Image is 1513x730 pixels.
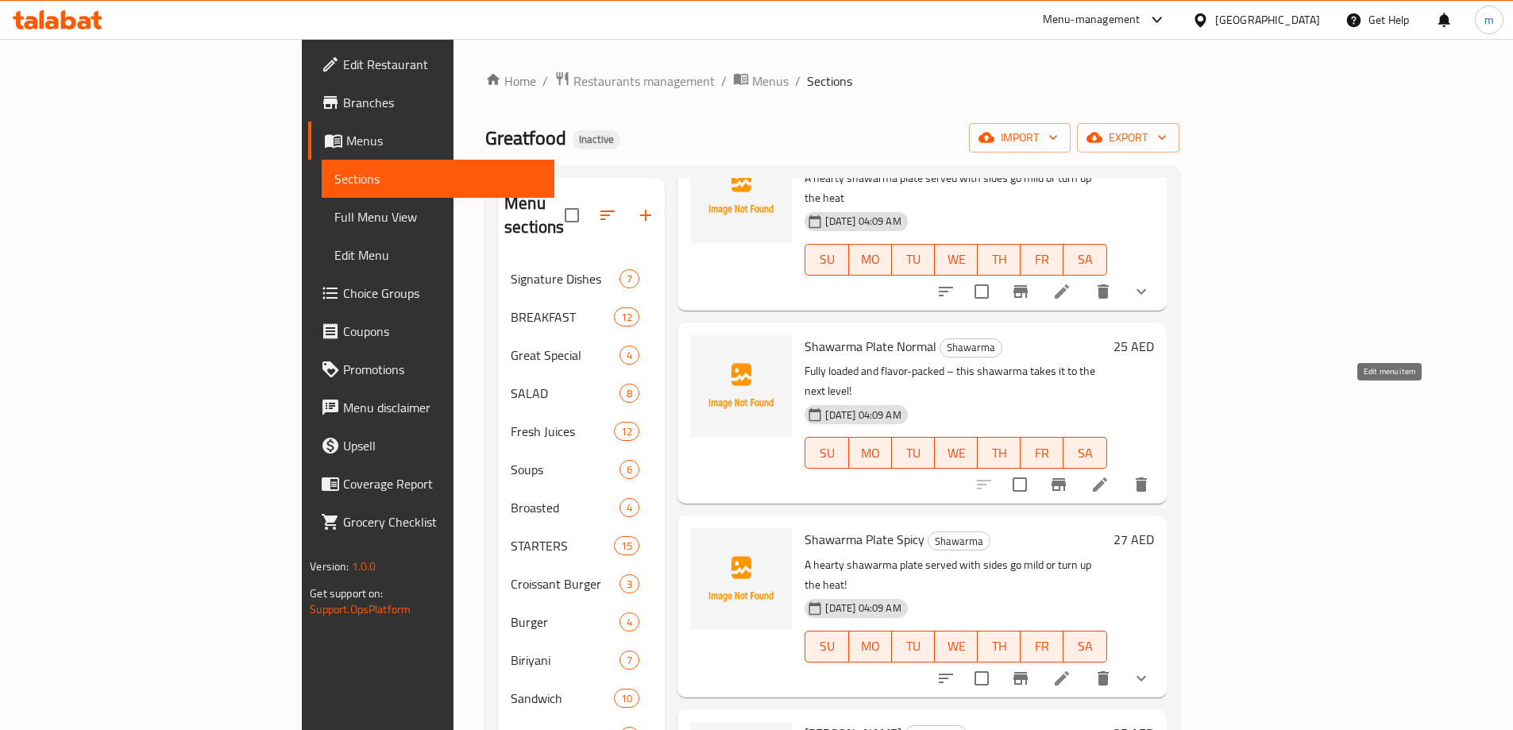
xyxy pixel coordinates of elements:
[805,555,1106,595] p: A hearty shawarma plate served with sides go mild or turn up the heat!
[984,248,1014,271] span: TH
[1002,659,1040,697] button: Branch-specific-item
[1027,248,1057,271] span: FR
[498,336,665,374] div: Great Special4
[627,196,665,234] button: Add section
[978,631,1021,662] button: TH
[310,583,383,604] span: Get support on:
[819,214,907,229] span: [DATE] 04:09 AM
[935,631,978,662] button: WE
[511,346,619,365] span: Great Special
[690,141,792,243] img: Shawarma Spicy
[615,539,639,554] span: 15
[308,427,554,465] a: Upsell
[805,168,1106,208] p: A hearty shawarma plate served with sides go mild or turn up the heat
[343,284,542,303] span: Choice Groups
[620,653,639,668] span: 7
[343,322,542,341] span: Coupons
[498,374,665,412] div: SALAD8
[498,641,665,679] div: Biriyani7
[620,462,639,477] span: 6
[498,412,665,450] div: Fresh Juices12
[498,298,665,336] div: BREAKFAST12
[498,679,665,717] div: Sandwich10
[615,310,639,325] span: 12
[308,45,554,83] a: Edit Restaurant
[984,635,1014,658] span: TH
[1114,528,1154,550] h6: 27 AED
[555,199,589,232] span: Select all sections
[498,260,665,298] div: Signature Dishes7
[620,272,639,287] span: 7
[619,460,639,479] div: items
[1027,635,1057,658] span: FR
[941,635,971,658] span: WE
[1122,659,1160,697] button: show more
[940,338,1002,357] div: Shawarma
[969,123,1071,153] button: import
[978,437,1021,469] button: TH
[511,307,614,326] span: BREAKFAST
[308,122,554,160] a: Menus
[1063,631,1106,662] button: SA
[940,338,1002,357] span: Shawarma
[1114,335,1154,357] h6: 25 AED
[322,160,554,198] a: Sections
[805,527,924,551] span: Shawarma Plate Spicy
[927,272,965,311] button: sort-choices
[343,512,542,531] span: Grocery Checklist
[343,436,542,455] span: Upsell
[927,659,965,697] button: sort-choices
[805,631,848,662] button: SU
[511,612,619,632] div: Burger
[1003,468,1036,501] span: Select to update
[892,437,935,469] button: TU
[498,450,665,489] div: Soups6
[308,465,554,503] a: Coverage Report
[1122,272,1160,311] button: show more
[733,71,789,91] a: Menus
[511,536,614,555] span: STARTERS
[308,312,554,350] a: Coupons
[819,407,907,423] span: [DATE] 04:09 AM
[615,691,639,706] span: 10
[1215,11,1320,29] div: [GEOGRAPHIC_DATA]
[1052,282,1071,301] a: Edit menu item
[511,574,619,593] div: Croissant Burger
[554,71,715,91] a: Restaurants management
[1063,244,1106,276] button: SA
[1077,123,1179,153] button: export
[511,422,614,441] span: Fresh Juices
[752,71,789,91] span: Menus
[322,236,554,274] a: Edit Menu
[1052,669,1071,688] a: Edit menu item
[498,565,665,603] div: Croissant Burger3
[1021,244,1063,276] button: FR
[849,631,892,662] button: MO
[620,615,639,630] span: 4
[620,386,639,401] span: 8
[1484,11,1494,29] span: m
[619,574,639,593] div: items
[1090,128,1167,148] span: export
[892,631,935,662] button: TU
[308,83,554,122] a: Branches
[805,334,936,358] span: Shawarma Plate Normal
[1021,437,1063,469] button: FR
[1002,272,1040,311] button: Branch-specific-item
[898,442,928,465] span: TU
[898,635,928,658] span: TU
[1040,465,1078,504] button: Branch-specific-item
[807,71,852,91] span: Sections
[308,350,554,388] a: Promotions
[310,556,349,577] span: Version:
[1070,635,1100,658] span: SA
[819,601,907,616] span: [DATE] 04:09 AM
[619,269,639,288] div: items
[1132,669,1151,688] svg: Show Choices
[855,635,886,658] span: MO
[935,437,978,469] button: WE
[619,384,639,403] div: items
[511,651,619,670] span: Biriyani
